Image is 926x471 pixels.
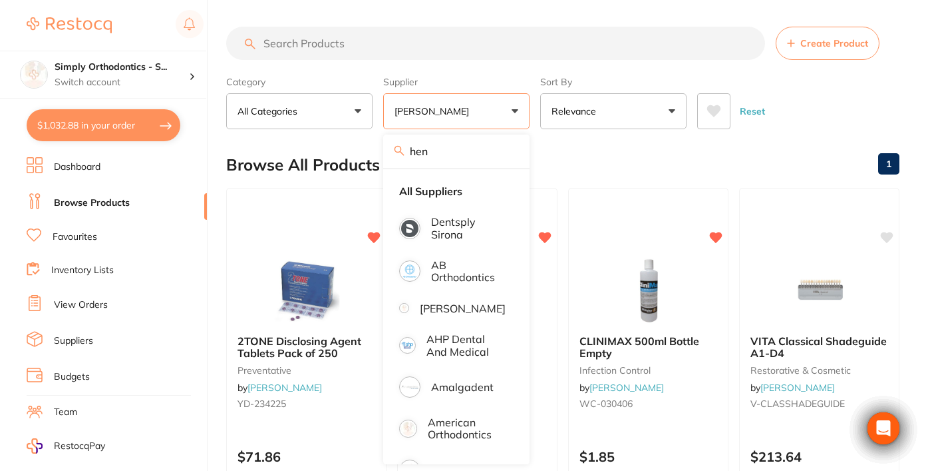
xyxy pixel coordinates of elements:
span: by [579,382,664,394]
input: Search supplier [383,135,530,168]
img: VITA Classical Shadeguide A1-D4 [776,258,863,324]
a: RestocqPay [27,438,105,454]
p: AB Orthodontics [431,259,506,284]
small: preventative [237,365,375,376]
b: CLINIMAX 500ml Bottle Empty [579,335,717,360]
a: Budgets [54,370,90,384]
span: by [750,382,835,394]
label: Supplier [383,76,530,88]
span: WC-030406 [579,398,633,410]
label: Category [226,76,373,88]
span: by [237,382,322,394]
img: Amalgadent [401,378,418,396]
img: Adam Dental [401,305,407,311]
img: AB Orthodontics [401,262,418,280]
p: Amalgadent [431,381,494,393]
p: $71.86 [237,449,375,464]
p: American Orthodontics [428,416,506,441]
a: Browse Products [54,197,130,210]
a: 1 [878,151,899,177]
small: restorative & cosmetic [750,365,888,376]
img: AHP Dental and Medical [401,339,414,352]
a: Inventory Lists [51,264,114,277]
label: Sort By [540,76,687,88]
img: CLINIMAX 500ml Bottle Empty [605,258,692,324]
small: infection control [579,365,717,376]
img: RestocqPay [27,438,43,454]
div: Open Intercom Messenger [867,412,899,444]
p: Dentsply Sirona [431,216,506,240]
a: Suppliers [54,334,93,348]
button: Create Product [776,27,879,60]
a: Team [54,406,77,419]
b: VITA Classical Shadeguide A1-D4 [750,335,888,360]
p: Switch account [55,76,189,89]
span: RestocqPay [54,440,105,453]
button: All Categories [226,93,373,129]
p: $1.85 [579,449,717,464]
a: Favourites [53,231,97,244]
span: 2TONE Disclosing Agent Tablets Pack of 250 [237,334,361,360]
p: Relevance [551,105,601,118]
img: Dentsply Sirona [401,220,418,237]
img: Restocq Logo [27,17,112,33]
a: View Orders [54,298,108,312]
p: [PERSON_NAME] [394,105,474,118]
p: [PERSON_NAME] [420,302,506,314]
p: All Categories [237,105,303,118]
a: Dashboard [54,161,100,174]
span: V-CLASSHADEGUIDE [750,398,845,410]
strong: All Suppliers [399,185,462,197]
a: [PERSON_NAME] [247,382,322,394]
p: $213.64 [750,449,888,464]
img: 2TONE Disclosing Agent Tablets Pack of 250 [263,258,350,324]
a: [PERSON_NAME] [760,382,835,394]
a: [PERSON_NAME] [589,382,664,394]
b: 2TONE Disclosing Agent Tablets Pack of 250 [237,335,375,360]
li: Clear selection [388,177,524,205]
button: Relevance [540,93,687,129]
span: VITA Classical Shadeguide A1-D4 [750,334,887,360]
img: American Orthodontics [401,422,415,436]
img: Simply Orthodontics - Sydenham [21,61,47,88]
span: YD-234225 [237,398,286,410]
h2: Browse All Products [226,156,380,175]
a: Restocq Logo [27,10,112,41]
p: AHP Dental and Medical [426,333,506,358]
button: Reset [736,93,769,129]
button: [PERSON_NAME] [383,93,530,129]
span: Create Product [800,38,868,49]
span: CLINIMAX 500ml Bottle Empty [579,334,699,360]
h4: Simply Orthodontics - Sydenham [55,61,189,74]
button: $1,032.88 in your order [27,109,180,141]
input: Search Products [226,27,765,60]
